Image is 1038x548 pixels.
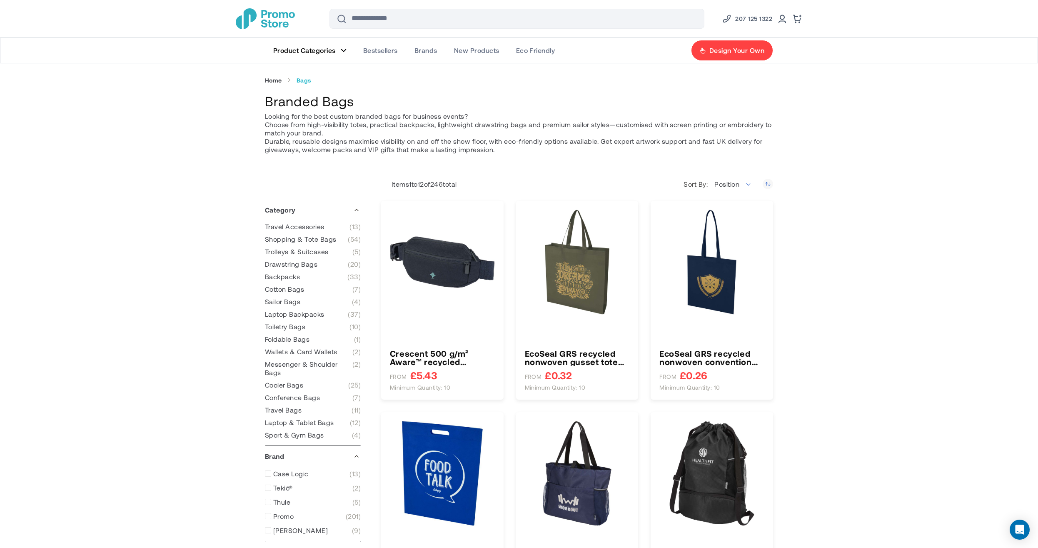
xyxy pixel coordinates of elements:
[265,235,337,243] span: Shopping & Tote Bags
[710,176,756,193] span: Position
[352,431,361,439] span: 4
[525,210,630,315] img: EcoSeal GRS recycled nonwoven gusset tote bag 12L
[352,498,361,506] span: 5
[352,526,361,535] span: 9
[265,348,337,356] span: Wallets & Card Wallets
[684,180,710,188] label: Sort By
[525,373,542,380] span: FROM
[446,38,508,63] a: New Products
[273,512,294,520] span: Promo
[659,373,676,380] span: FROM
[390,421,495,526] img: EcoSeal GRS recycled nonwoven tote bag 5L
[390,373,407,380] span: FROM
[265,285,304,293] span: Cotton Bags
[525,421,630,526] a: Nomad GRS recycled yoga tote bag 18L
[348,310,361,318] span: 37
[265,92,773,110] h1: Branded Bags
[349,470,361,478] span: 13
[381,180,457,188] p: Items to of total
[265,393,361,402] a: Conference Bags
[1010,520,1030,540] div: Open Intercom Messenger
[763,179,773,189] a: Set Descending Direction
[265,298,361,306] a: Sailor Bags
[265,406,361,414] a: Travel Bags
[349,323,361,331] span: 10
[265,470,361,478] a: Case Logic 13
[236,8,295,29] img: Promotional Merchandise
[265,298,300,306] span: Sailor Bags
[722,14,772,24] a: Phone
[265,381,361,389] a: Cooler Bags
[349,223,361,231] span: 13
[265,323,361,331] a: Toiletry Bags
[354,335,361,343] span: 1
[346,512,361,520] span: 201
[265,248,361,256] a: Trolleys &amp; Suitcases
[332,9,352,29] button: Search
[347,273,361,281] span: 33
[265,235,361,243] a: Shopping &amp; Tote Bags
[348,235,361,243] span: 54
[265,418,361,427] a: Laptop &amp; Tablet Bags
[265,323,305,331] span: Toiletry Bags
[390,384,451,391] span: Minimum quantity: 10
[265,406,302,414] span: Travel Bags
[352,298,361,306] span: 4
[265,348,361,356] a: Wallets &amp; Card Wallets
[273,498,290,506] span: Thule
[659,421,764,526] img: Nomad GRS recycled sports drawstring bag with bottom compartment 18L
[659,210,764,315] img: EcoSeal GRS recycled nonwoven convention tote bag 6L
[545,370,572,380] span: £0.32
[273,526,328,535] span: [PERSON_NAME]
[348,381,361,389] span: 25
[265,360,361,377] a: Messenger &amp; Shoulder Bags
[659,349,764,366] h3: EcoSeal GRS recycled nonwoven convention tote bag 6L
[352,285,361,293] span: 7
[414,46,437,55] span: Brands
[265,310,361,318] a: Laptop Backpacks
[265,310,324,318] span: Laptop Backpacks
[265,498,361,506] a: Thule 5
[430,180,443,188] span: 246
[516,46,555,55] span: Eco Friendly
[352,406,361,414] span: 11
[265,526,361,535] a: [PERSON_NAME] 9
[714,180,739,188] span: Position
[265,393,320,402] span: Conference Bags
[265,200,361,220] div: Category
[418,180,424,188] span: 12
[348,260,361,268] span: 20
[409,180,411,188] span: 1
[273,470,309,478] span: Case Logic
[390,210,495,315] img: Crescent 500 g/m² Aware™ recycled crossbody bag
[265,381,303,389] span: Cooler Bags
[390,349,495,366] a: Crescent 500 g/m² Aware™ recycled crossbody bag
[265,335,309,343] span: Foldable Bags
[352,484,361,492] span: 2
[265,512,361,520] a: Promo 201
[265,431,361,439] a: Sport &amp; Gym Bags
[352,248,361,256] span: 5
[659,384,720,391] span: Minimum quantity: 10
[525,349,630,366] a: EcoSeal GRS recycled nonwoven gusset tote bag 12L
[352,348,361,356] span: 2
[273,46,336,55] span: Product Categories
[410,370,437,380] span: £5.43
[265,273,361,281] a: Backpacks
[355,38,406,63] a: Bestsellers
[350,418,361,427] span: 12
[265,335,361,343] a: Foldable Bags
[265,248,329,256] span: Trolleys & Suitcases
[236,8,295,29] a: store logo
[352,393,361,402] span: 7
[265,223,324,231] span: Travel Accessories
[265,285,361,293] a: Cotton Bags
[265,446,361,467] div: Brand
[265,418,334,427] span: Laptop & Tablet Bags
